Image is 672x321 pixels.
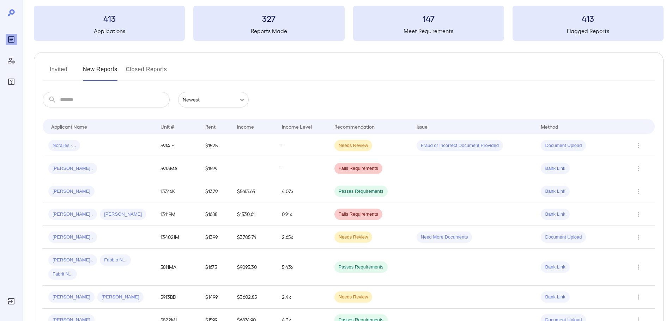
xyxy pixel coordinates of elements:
[155,157,200,180] td: 5913MA
[83,64,117,81] button: New Reports
[126,64,167,81] button: Closed Reports
[205,122,217,131] div: Rent
[231,249,276,286] td: $9095.30
[51,122,87,131] div: Applicant Name
[334,234,373,241] span: Needs Review
[34,27,185,35] h5: Applications
[43,64,74,81] button: Invited
[155,134,200,157] td: 5914JE
[6,34,17,45] div: Reports
[155,203,200,226] td: 13119M
[6,296,17,307] div: Log Out
[48,294,95,301] span: [PERSON_NAME]
[48,142,80,149] span: Norailes -...
[34,13,185,24] h3: 413
[155,286,200,309] td: 5913BD
[541,122,558,131] div: Method
[200,249,231,286] td: $1675
[34,6,664,41] summary: 413Applications327Reports Made147Meet Requirements413Flagged Reports
[276,180,329,203] td: 4.07x
[6,55,17,66] div: Manage Users
[48,234,97,241] span: [PERSON_NAME]..
[6,76,17,87] div: FAQ
[353,27,504,35] h5: Meet Requirements
[200,180,231,203] td: $1379
[541,188,569,195] span: Bank Link
[417,234,472,241] span: Need More Documents
[276,286,329,309] td: 2.4x
[541,211,569,218] span: Bank Link
[200,286,231,309] td: $1499
[633,291,644,303] button: Row Actions
[178,92,249,107] div: Newest
[193,13,344,24] h3: 327
[193,27,344,35] h5: Reports Made
[334,142,373,149] span: Needs Review
[100,211,146,218] span: [PERSON_NAME]
[334,211,382,218] span: Fails Requirements
[200,226,231,249] td: $1399
[100,257,131,264] span: Fabbio N...
[231,226,276,249] td: $3705.74
[334,264,388,271] span: Passes Requirements
[417,142,503,149] span: Fraud or Incorrect Document Provided
[353,13,504,24] h3: 147
[282,122,312,131] div: Income Level
[155,226,200,249] td: 13402JM
[276,203,329,226] td: 0.91x
[200,157,231,180] td: $1599
[48,211,97,218] span: [PERSON_NAME]..
[633,209,644,220] button: Row Actions
[48,271,77,278] span: Fabrit N...
[48,188,95,195] span: [PERSON_NAME]
[200,134,231,157] td: $1525
[633,186,644,197] button: Row Actions
[513,27,664,35] h5: Flagged Reports
[237,122,254,131] div: Income
[276,134,329,157] td: -
[513,13,664,24] h3: 413
[633,140,644,151] button: Row Actions
[541,165,569,172] span: Bank Link
[633,261,644,273] button: Row Actions
[231,286,276,309] td: $3602.85
[200,203,231,226] td: $1688
[541,264,569,271] span: Bank Link
[276,157,329,180] td: -
[334,188,388,195] span: Passes Requirements
[48,165,97,172] span: [PERSON_NAME]..
[541,142,586,149] span: Document Upload
[633,232,644,243] button: Row Actions
[231,203,276,226] td: $1530.61
[633,163,644,174] button: Row Actions
[48,257,97,264] span: [PERSON_NAME]..
[541,234,586,241] span: Document Upload
[541,294,569,301] span: Bank Link
[155,249,200,286] td: 5811MA
[334,165,382,172] span: Fails Requirements
[276,226,329,249] td: 2.65x
[161,122,174,131] div: Unit #
[276,249,329,286] td: 5.43x
[334,122,375,131] div: Recommendation
[155,180,200,203] td: 13316K
[334,294,373,301] span: Needs Review
[231,180,276,203] td: $5613.65
[417,122,428,131] div: Issue
[97,294,144,301] span: [PERSON_NAME]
